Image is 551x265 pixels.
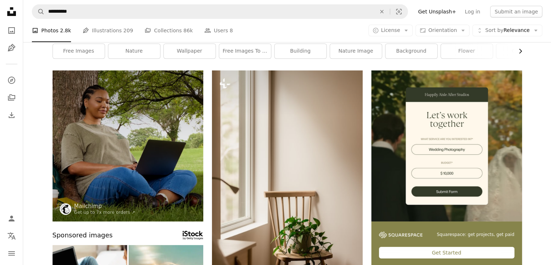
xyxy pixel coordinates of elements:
img: file-1747939393036-2c53a76c450aimage [371,70,522,221]
form: Find visuals sitewide [32,4,408,19]
span: License [381,27,400,33]
a: Download History [4,108,19,122]
a: flower [441,44,493,58]
a: nature image [330,44,382,58]
a: Woman using laptop while sitting under a tree [53,142,203,149]
a: Illustrations 209 [83,19,133,42]
a: Users 8 [204,19,233,42]
span: Orientation [428,27,457,33]
a: Mailchimp [74,203,135,210]
button: scroll list to the right [514,44,522,58]
button: License [368,25,413,36]
span: 8 [230,26,233,34]
span: Sort by [485,27,503,33]
img: Woman using laptop while sitting under a tree [53,70,203,221]
button: Clear [374,5,390,19]
a: background [385,44,437,58]
a: Get Unsplash+ [414,6,460,17]
button: Menu [4,246,19,261]
span: 209 [124,26,133,34]
a: nature [108,44,160,58]
span: Relevance [485,27,530,34]
span: 86k [183,26,193,34]
a: wallpaper [164,44,216,58]
a: a chair with a potted plant sitting on top of it [212,180,363,187]
a: Log in [460,6,484,17]
a: building [275,44,326,58]
span: Sponsored images [53,230,113,241]
button: Language [4,229,19,243]
a: Log in / Sign up [4,211,19,226]
img: Go to Mailchimp's profile [60,203,71,215]
a: Get up to 7x more orders ↗ [74,210,135,215]
button: Visual search [390,5,408,19]
button: Search Unsplash [32,5,45,19]
a: free images [53,44,105,58]
a: free images to use [219,44,271,58]
a: Home — Unsplash [4,4,19,20]
a: Collections 86k [145,19,193,42]
img: file-1747939142011-51e5cc87e3c9 [379,232,422,238]
a: Collections [4,90,19,105]
button: Sort byRelevance [472,25,542,36]
a: Explore [4,73,19,87]
a: outdoor [496,44,548,58]
button: Submit an image [490,6,542,17]
div: Get Started [379,247,514,258]
span: Squarespace: get projects, get paid [437,232,514,238]
a: Illustrations [4,41,19,55]
a: Photos [4,23,19,38]
button: Orientation [416,25,469,36]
